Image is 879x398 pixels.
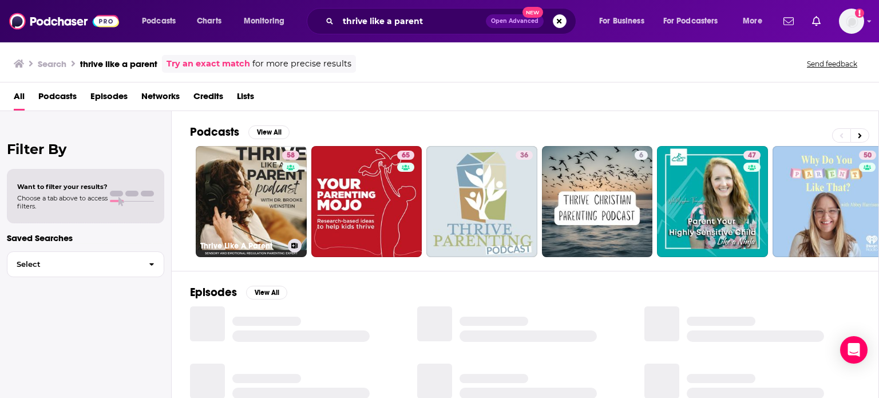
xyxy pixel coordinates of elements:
[246,286,287,300] button: View All
[80,58,157,69] h3: thrive like a parent
[7,233,164,243] p: Saved Searches
[190,125,239,139] h2: Podcasts
[397,151,414,160] a: 65
[196,146,307,257] a: 58Thrive Like A Parent
[520,150,528,161] span: 36
[134,12,191,30] button: open menu
[663,13,718,29] span: For Podcasters
[748,150,756,161] span: 47
[735,12,777,30] button: open menu
[7,251,164,277] button: Select
[17,183,108,191] span: Want to filter your results?
[190,285,237,300] h2: Episodes
[402,150,410,161] span: 65
[167,57,250,70] a: Try an exact match
[236,12,299,30] button: open menu
[743,151,761,160] a: 47
[657,146,768,257] a: 47
[38,58,66,69] h3: Search
[839,9,864,34] img: User Profile
[743,13,762,29] span: More
[542,146,653,257] a: 6
[17,194,108,210] span: Choose a tab above to access filters.
[656,12,735,30] button: open menu
[90,87,128,111] a: Episodes
[14,87,25,111] a: All
[197,13,221,29] span: Charts
[311,146,422,257] a: 65
[244,13,284,29] span: Monitoring
[190,125,290,139] a: PodcastsView All
[38,87,77,111] a: Podcasts
[287,150,295,161] span: 58
[491,18,539,24] span: Open Advanced
[7,141,164,157] h2: Filter By
[516,151,533,160] a: 36
[779,11,798,31] a: Show notifications dropdown
[599,13,644,29] span: For Business
[855,9,864,18] svg: Add a profile image
[248,125,290,139] button: View All
[635,151,648,160] a: 6
[839,9,864,34] span: Logged in as Bcprpro33
[807,11,825,31] a: Show notifications dropdown
[803,59,861,69] button: Send feedback
[839,9,864,34] button: Show profile menu
[237,87,254,111] a: Lists
[591,12,659,30] button: open menu
[252,57,351,70] span: for more precise results
[840,336,868,364] div: Open Intercom Messenger
[486,14,544,28] button: Open AdvancedNew
[338,12,486,30] input: Search podcasts, credits, & more...
[142,13,176,29] span: Podcasts
[426,146,537,257] a: 36
[141,87,180,111] a: Networks
[190,285,287,300] a: EpisodesView All
[522,7,543,18] span: New
[282,151,299,160] a: 58
[859,151,876,160] a: 50
[193,87,223,111] a: Credits
[189,12,228,30] a: Charts
[864,150,872,161] span: 50
[318,8,587,34] div: Search podcasts, credits, & more...
[639,150,643,161] span: 6
[7,261,140,268] span: Select
[200,241,283,251] h3: Thrive Like A Parent
[9,10,119,32] img: Podchaser - Follow, Share and Rate Podcasts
